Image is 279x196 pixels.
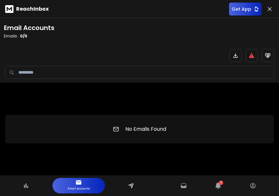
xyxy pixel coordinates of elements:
[219,181,223,185] span: 1
[20,33,27,39] span: 0 / 0
[4,34,54,39] p: Emails :
[16,5,49,13] p: ReachInbox
[125,125,166,133] p: No Emails Found
[68,186,90,192] p: Email Accounts
[4,23,54,32] h1: Email Accounts
[229,3,262,15] button: Get App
